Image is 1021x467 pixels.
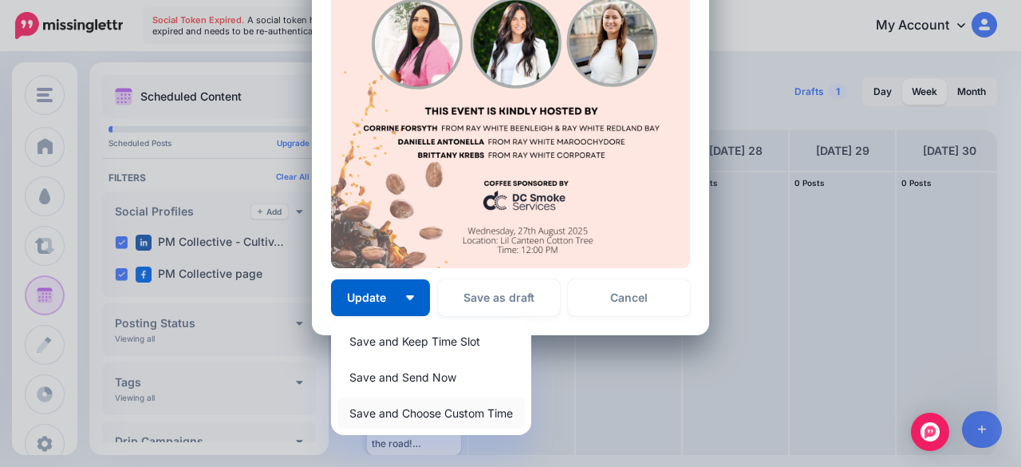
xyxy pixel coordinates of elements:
[347,292,398,303] span: Update
[406,295,414,300] img: arrow-down-white.png
[337,326,525,357] a: Save and Keep Time Slot
[438,279,560,316] button: Save as draft
[911,413,949,451] div: Open Intercom Messenger
[337,362,525,393] a: Save and Send Now
[331,319,531,435] div: Update
[337,398,525,429] a: Save and Choose Custom Time
[331,279,430,316] button: Update
[568,279,690,316] a: Cancel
